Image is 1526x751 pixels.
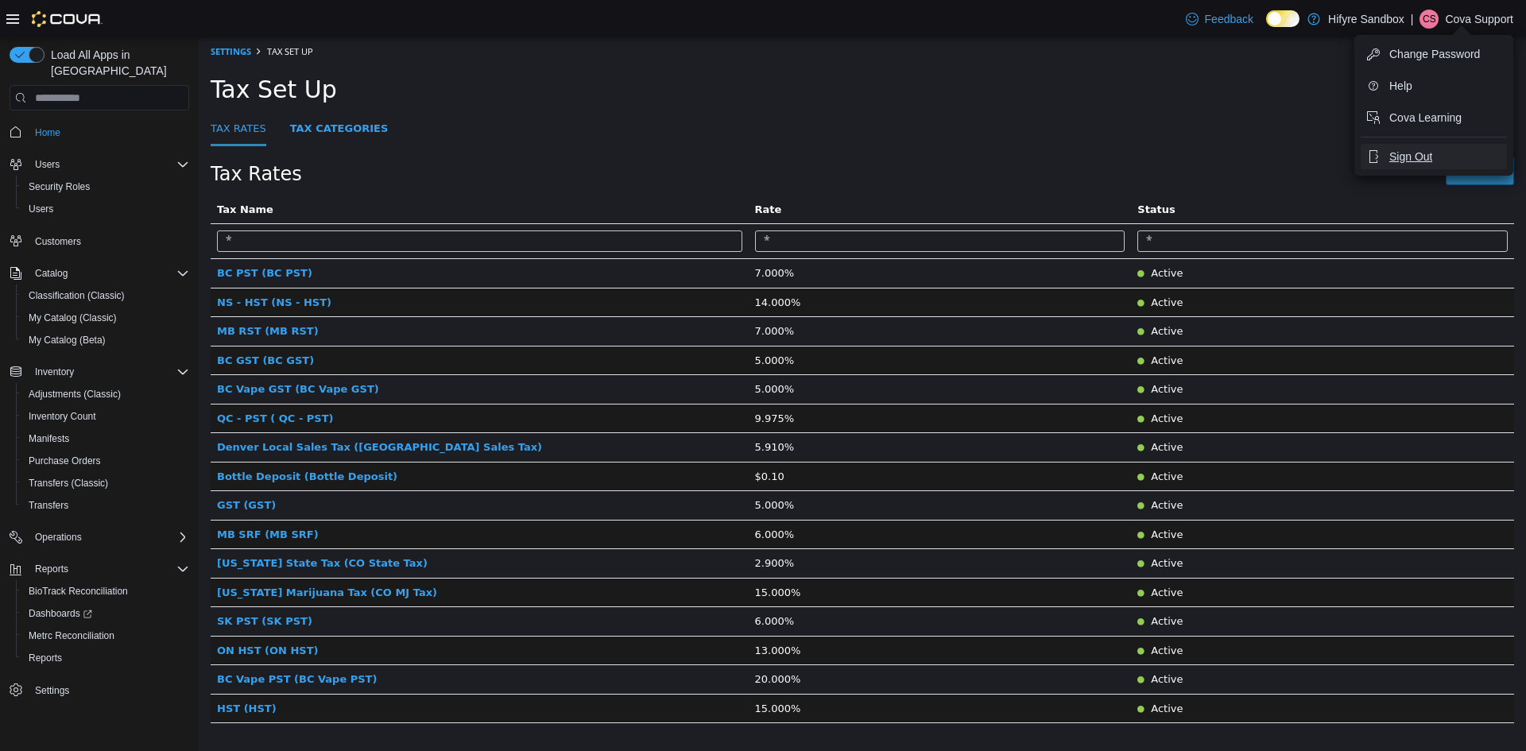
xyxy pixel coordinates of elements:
[35,366,74,378] span: Inventory
[3,230,196,253] button: Customers
[16,428,196,450] button: Manifests
[22,582,189,601] span: BioTrack Reconciliation
[22,496,75,515] a: Transfers
[18,230,114,242] a: BC PST (BC PST)
[22,286,189,305] span: Classification (Classic)
[550,512,933,541] td: 2.900%
[1328,10,1404,29] p: Hifyre Sandbox
[29,232,87,251] a: Customers
[35,158,60,171] span: Users
[18,636,178,648] span: BC Vape PST (BC Vape PST)
[29,528,189,547] span: Operations
[1423,10,1436,29] span: CS
[22,626,189,645] span: Metrc Reconciliation
[18,578,114,590] a: SK PST (SK PST)
[18,375,135,387] a: QC - PST ( QC - PST)
[1361,144,1507,169] button: Sign Out
[1419,10,1439,29] div: Cova Support
[932,222,1315,251] td: Active
[550,656,933,686] td: 15.000%
[35,684,69,697] span: Settings
[16,580,196,602] button: BioTrack Reconciliation
[18,404,343,416] a: Denver Local Sales Tax ([GEOGRAPHIC_DATA] Sales Tax)
[1205,11,1253,27] span: Feedback
[22,286,131,305] a: Classification (Classic)
[550,250,933,280] td: 14.000%
[29,155,66,174] button: Users
[16,307,196,329] button: My Catalog (Classic)
[29,410,96,423] span: Inventory Count
[32,11,103,27] img: Cova
[18,462,77,474] span: GST (GST)
[1361,41,1507,67] button: Change Password
[932,512,1315,541] td: Active
[550,598,933,628] td: 13.000%
[18,491,120,503] a: MB SRF (MB SRF)
[10,114,189,743] nav: Complex example
[22,604,189,623] span: Dashboards
[3,679,196,702] button: Settings
[29,455,101,467] span: Purchase Orders
[35,531,82,544] span: Operations
[29,289,125,302] span: Classification (Classic)
[68,8,114,20] span: Tax Set Up
[16,176,196,198] button: Security Roles
[22,474,189,493] span: Transfers (Classic)
[932,396,1315,425] td: Active
[16,383,196,405] button: Adjustments (Classic)
[29,312,117,324] span: My Catalog (Classic)
[22,451,189,470] span: Purchase Orders
[932,598,1315,628] td: Active
[939,165,979,180] button: Status
[932,366,1315,396] td: Active
[29,477,108,490] span: Transfers (Classic)
[1389,110,1462,126] span: Cova Learning
[1247,119,1315,148] a: New Tax
[932,540,1315,570] td: Active
[22,199,60,219] a: Users
[16,329,196,351] button: My Catalog (Beta)
[18,165,78,180] button: Tax Name
[29,264,189,283] span: Catalog
[29,559,75,579] button: Reports
[3,153,196,176] button: Users
[45,47,189,79] span: Load All Apps in [GEOGRAPHIC_DATA]
[22,626,121,645] a: Metrc Reconciliation
[556,165,587,180] button: Rate
[550,424,933,454] td: $0.10
[22,177,96,196] a: Security Roles
[29,264,74,283] button: Catalog
[1179,3,1260,35] a: Feedback
[3,361,196,383] button: Inventory
[16,647,196,669] button: Reports
[16,602,196,625] a: Dashboards
[22,474,114,493] a: Transfers (Classic)
[18,259,133,271] a: NS - HST (NS - HST)
[29,680,189,700] span: Settings
[22,429,189,448] span: Manifests
[18,288,120,300] a: MB RST (MB RST)
[22,308,123,327] a: My Catalog (Classic)
[550,338,933,367] td: 5.000%
[550,454,933,483] td: 5.000%
[18,317,115,329] span: BC GST (BC GST)
[29,559,189,579] span: Reports
[35,563,68,575] span: Reports
[16,472,196,494] button: Transfers (Classic)
[1389,149,1432,165] span: Sign Out
[91,75,190,110] a: Tax Categories
[22,385,127,404] a: Adjustments (Classic)
[18,433,199,445] a: Bottle Deposit (Bottle Deposit)
[29,629,114,642] span: Metrc Reconciliation
[29,362,80,381] button: Inventory
[1266,10,1299,27] input: Dark Mode
[22,451,107,470] a: Purchase Orders
[22,496,189,515] span: Transfers
[12,126,103,148] span: Tax Rates
[22,604,99,623] a: Dashboards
